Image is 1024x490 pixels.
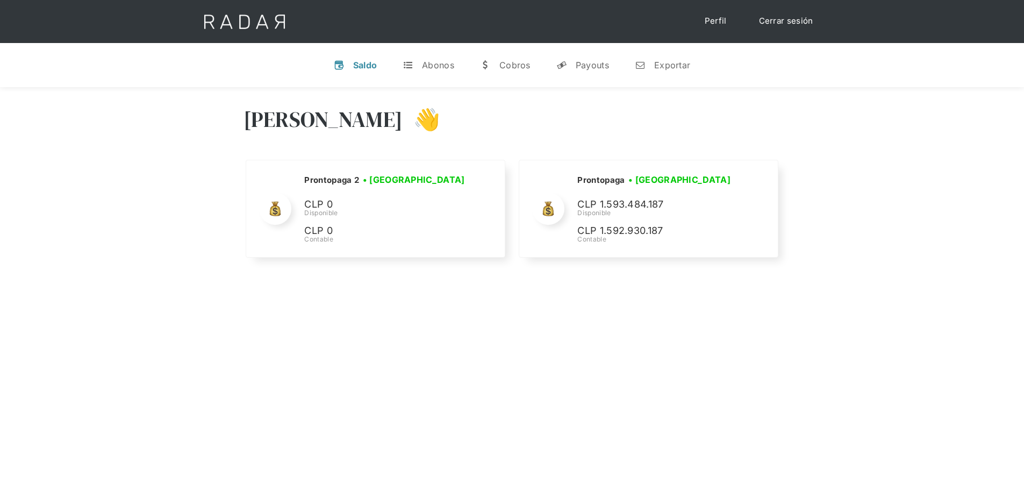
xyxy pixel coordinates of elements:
[304,235,468,244] div: Contable
[654,60,690,70] div: Exportar
[577,235,739,244] div: Contable
[748,11,824,32] a: Cerrar sesión
[577,223,739,239] p: CLP 1.592.930.187
[577,175,625,186] h2: Prontopaga
[363,173,465,186] h3: • [GEOGRAPHIC_DATA]
[480,60,491,70] div: w
[556,60,567,70] div: y
[628,173,731,186] h3: • [GEOGRAPHIC_DATA]
[499,60,531,70] div: Cobros
[304,223,466,239] p: CLP 0
[353,60,377,70] div: Saldo
[403,60,413,70] div: t
[334,60,345,70] div: v
[304,175,359,186] h2: Prontopaga 2
[577,208,739,218] div: Disponible
[577,197,739,212] p: CLP 1.593.484.187
[304,197,466,212] p: CLP 0
[635,60,646,70] div: n
[304,208,468,218] div: Disponible
[422,60,454,70] div: Abonos
[244,106,403,133] h3: [PERSON_NAME]
[576,60,609,70] div: Payouts
[694,11,737,32] a: Perfil
[403,106,440,133] h3: 👋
